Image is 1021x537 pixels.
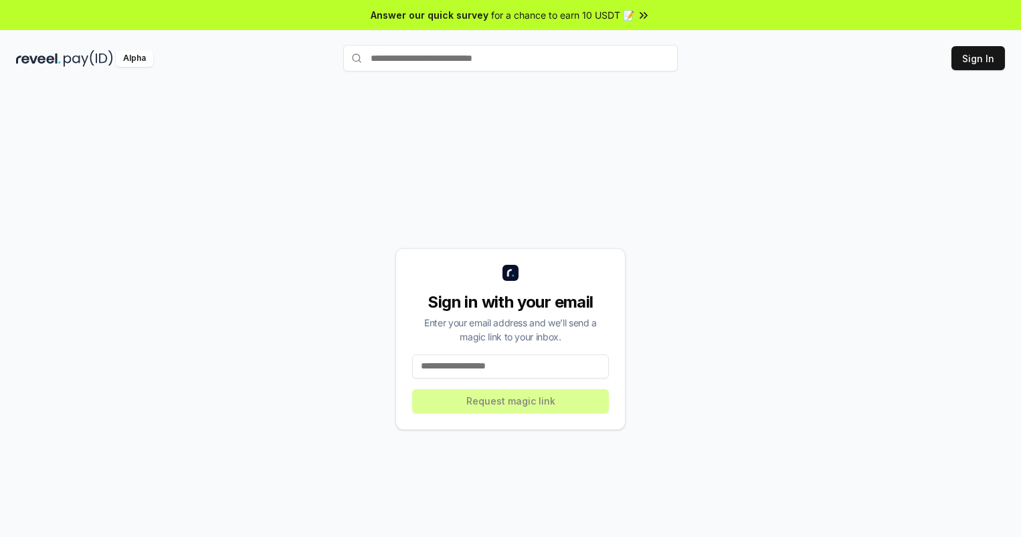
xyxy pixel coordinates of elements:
img: reveel_dark [16,50,61,67]
div: Enter your email address and we’ll send a magic link to your inbox. [412,316,609,344]
img: pay_id [64,50,113,67]
div: Alpha [116,50,153,67]
span: for a chance to earn 10 USDT 📝 [491,8,634,22]
span: Answer our quick survey [371,8,488,22]
button: Sign In [951,46,1005,70]
div: Sign in with your email [412,292,609,313]
img: logo_small [502,265,519,281]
